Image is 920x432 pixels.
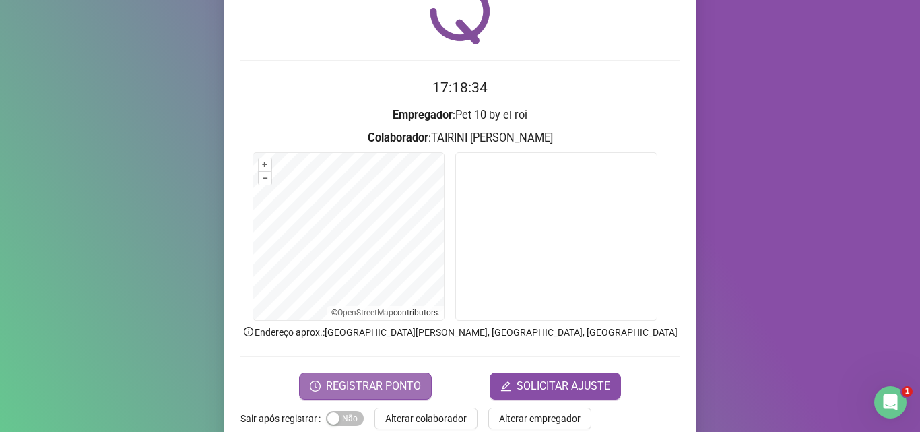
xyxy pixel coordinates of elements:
[242,326,255,338] span: info-circle
[299,373,432,400] button: REGISTRAR PONTO
[393,109,453,121] strong: Empregador
[488,408,591,429] button: Alterar empregador
[432,80,488,96] time: 17:18:34
[874,386,907,419] iframe: Intercom live chat
[337,308,393,317] a: OpenStreetMap
[517,378,610,394] span: SOLICITAR AJUSTE
[490,373,621,400] button: editSOLICITAR AJUSTE
[240,408,326,429] label: Sair após registrar
[310,381,321,392] span: clock-circle
[259,158,271,171] button: +
[385,411,467,426] span: Alterar colaborador
[240,129,680,147] h3: : TAIRINI [PERSON_NAME]
[240,325,680,340] p: Endereço aprox. : [GEOGRAPHIC_DATA][PERSON_NAME], [GEOGRAPHIC_DATA], [GEOGRAPHIC_DATA]
[368,131,428,144] strong: Colaborador
[500,381,511,392] span: edit
[331,308,440,317] li: © contributors.
[259,172,271,185] button: –
[326,378,421,394] span: REGISTRAR PONTO
[499,411,581,426] span: Alterar empregador
[902,386,913,397] span: 1
[374,408,478,429] button: Alterar colaborador
[240,106,680,124] h3: : Pet 10 by el roi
